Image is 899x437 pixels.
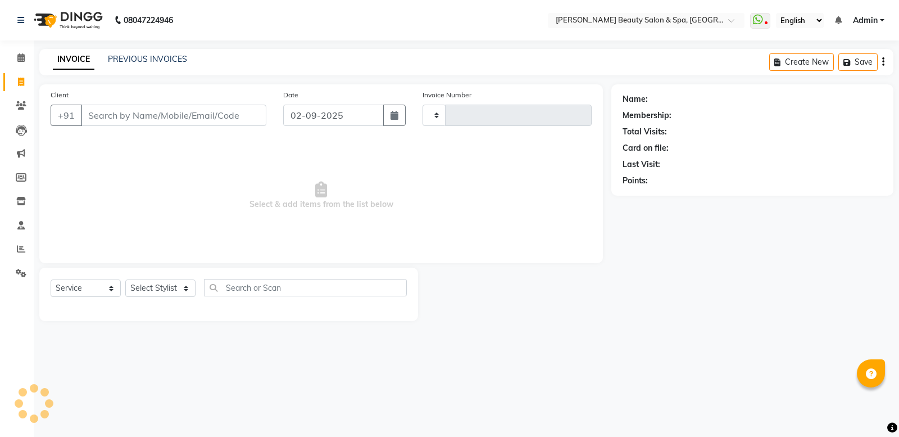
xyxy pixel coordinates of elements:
div: Membership: [623,110,671,121]
label: Date [283,90,298,100]
button: Save [838,53,878,71]
button: +91 [51,105,82,126]
label: Invoice Number [423,90,471,100]
a: INVOICE [53,49,94,70]
a: PREVIOUS INVOICES [108,54,187,64]
span: Admin [853,15,878,26]
div: Total Visits: [623,126,667,138]
button: Create New [769,53,834,71]
div: Last Visit: [623,159,660,170]
div: Points: [623,175,648,187]
div: Name: [623,93,648,105]
b: 08047224946 [124,4,173,36]
span: Select & add items from the list below [51,139,592,252]
input: Search or Scan [204,279,407,296]
input: Search by Name/Mobile/Email/Code [81,105,266,126]
label: Client [51,90,69,100]
img: logo [29,4,106,36]
div: Card on file: [623,142,669,154]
